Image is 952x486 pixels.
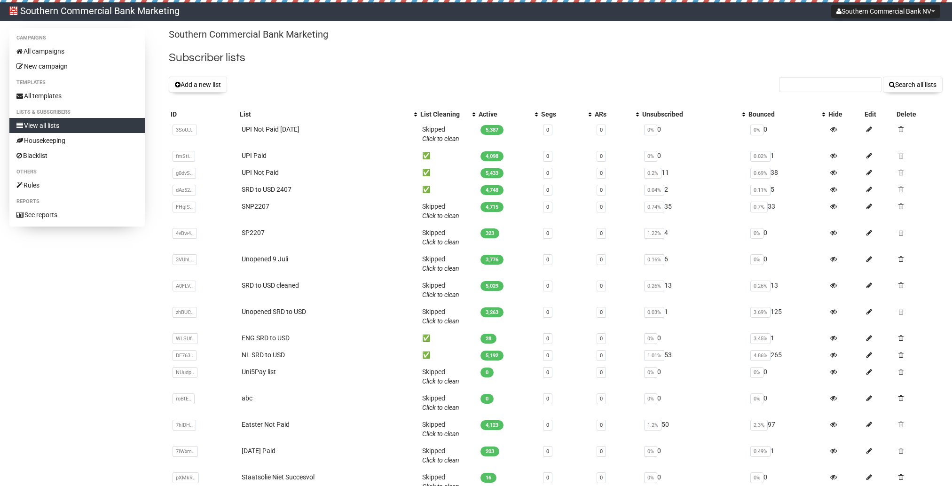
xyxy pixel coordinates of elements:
a: All templates [9,88,145,103]
a: 0 [546,336,549,342]
td: 4 [640,224,747,251]
span: Skipped [422,308,459,325]
td: 1 [640,303,747,329]
span: 1.01% [644,350,664,361]
span: g0dvS.. [173,168,196,179]
a: SP2207 [242,229,265,236]
span: 0 [480,368,494,377]
span: Skipped [422,255,459,272]
a: Click to clean [422,404,459,411]
a: Click to clean [422,238,459,246]
span: 3.45% [750,333,771,344]
a: SRD to USD cleaned [242,282,299,289]
td: 1 [747,442,826,469]
td: 1 [747,329,826,346]
img: 1.jpg [9,7,18,15]
span: 0.69% [750,168,771,179]
h2: Subscriber lists [169,49,943,66]
td: 0 [640,329,747,346]
th: ARs: No sort applied, activate to apply an ascending sort [593,108,640,121]
a: Click to clean [422,135,459,142]
td: 97 [747,416,826,442]
a: 0 [546,396,549,402]
td: 0 [747,224,826,251]
td: 53 [640,346,747,363]
a: 0 [546,187,549,193]
a: 0 [546,204,549,210]
a: 0 [546,170,549,176]
span: 1.2% [644,420,661,431]
div: Unsubscribed [642,110,738,119]
a: 0 [546,127,549,133]
a: 0 [600,257,603,263]
a: 0 [546,475,549,481]
td: 0 [640,390,747,416]
span: 0% [644,472,657,483]
a: SNP2207 [242,203,269,210]
span: 0.02% [750,151,771,162]
th: Hide: No sort applied, sorting is disabled [826,108,863,121]
a: 0 [600,153,603,159]
span: 0% [644,446,657,457]
span: 16 [480,473,496,483]
span: 3VUhL.. [173,254,197,265]
span: 0% [750,472,763,483]
td: 0 [640,363,747,390]
a: 0 [600,204,603,210]
td: ✅ [418,181,477,198]
a: 0 [546,422,549,428]
a: Staatsolie Niet Succesvol [242,473,315,481]
span: 0.16% [644,254,664,265]
span: DE763.. [173,350,197,361]
span: Skipped [422,394,459,411]
a: Click to clean [422,317,459,325]
a: 0 [600,127,603,133]
div: ARs [595,110,630,119]
a: 0 [600,475,603,481]
span: 4.86% [750,350,771,361]
span: 0 [480,394,494,404]
div: Hide [828,110,861,119]
a: ENG SRD to USD [242,334,290,342]
span: pXMkR.. [173,472,199,483]
a: View all lists [9,118,145,133]
span: 3SoUJ.. [173,125,197,135]
span: 1.22% [644,228,664,239]
td: 11 [640,164,747,181]
div: Bounced [748,110,817,119]
span: Skipped [422,229,459,246]
td: 50 [640,416,747,442]
span: roBtE.. [173,393,195,404]
span: FHqlS.. [173,202,196,212]
span: 4,715 [480,202,504,212]
a: 0 [600,230,603,236]
span: 0% [750,393,763,404]
span: Skipped [422,282,459,298]
th: Active: No sort applied, activate to apply an ascending sort [477,108,539,121]
td: 5 [747,181,826,198]
a: UPI Paid [242,152,267,159]
td: 38 [747,164,826,181]
a: Click to clean [422,212,459,219]
span: 0% [750,367,763,378]
a: SRD to USD 2407 [242,186,291,193]
span: 0% [644,367,657,378]
span: fmSti.. [173,151,195,162]
span: 0% [750,125,763,135]
a: 0 [600,396,603,402]
a: 0 [600,422,603,428]
span: 3,263 [480,307,504,317]
span: 0% [644,151,657,162]
td: 0 [747,251,826,277]
a: 0 [546,353,549,359]
span: 4,098 [480,151,504,161]
span: 0% [644,393,657,404]
a: 0 [546,153,549,159]
button: Search all lists [883,77,943,93]
span: 7hIDH.. [173,420,196,431]
a: 0 [546,448,549,455]
div: Active [479,110,530,119]
td: ✅ [418,147,477,164]
a: 0 [546,257,549,263]
a: abc [242,394,252,402]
